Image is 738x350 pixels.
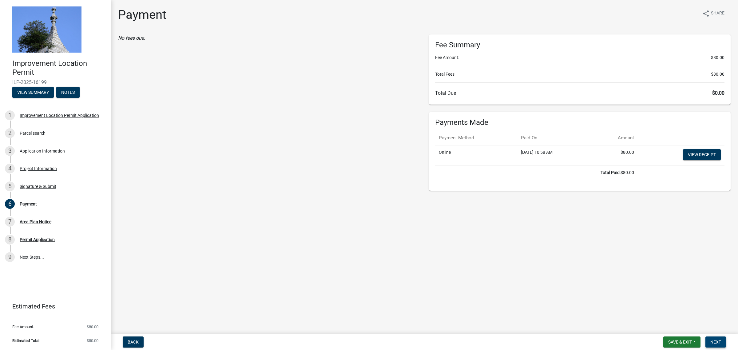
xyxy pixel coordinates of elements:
[128,340,139,344] span: Back
[712,90,724,96] span: $0.00
[56,87,80,98] button: Notes
[711,71,724,78] span: $80.00
[435,41,724,50] h6: Fee Summary
[87,325,98,329] span: $80.00
[5,164,15,173] div: 4
[12,325,34,329] span: Fee Amount:
[20,166,57,171] div: Project Information
[592,145,638,165] td: $80.00
[5,217,15,227] div: 7
[697,7,729,19] button: shareShare
[5,300,101,312] a: Estimated Fees
[118,7,166,22] h1: Payment
[87,339,98,343] span: $80.00
[435,165,638,180] td: $80.00
[711,10,724,17] span: Share
[702,10,710,17] i: share
[601,170,621,175] b: Total Paid:
[118,35,145,41] i: No fees due.
[20,202,37,206] div: Payment
[5,252,15,262] div: 9
[668,340,692,344] span: Save & Exit
[12,6,81,53] img: Decatur County, Indiana
[435,118,724,127] h6: Payments Made
[517,131,592,145] th: Paid On
[12,90,54,95] wm-modal-confirm: Summary
[12,87,54,98] button: View Summary
[517,145,592,165] td: [DATE] 10:58 AM
[20,113,99,117] div: Improvement Location Permit Application
[5,110,15,120] div: 1
[710,340,721,344] span: Next
[663,336,700,348] button: Save & Exit
[20,149,65,153] div: Application Information
[705,336,726,348] button: Next
[711,54,724,61] span: $80.00
[5,128,15,138] div: 2
[435,90,724,96] h6: Total Due
[592,131,638,145] th: Amount
[5,146,15,156] div: 3
[435,54,724,61] li: Fee Amount:
[435,71,724,78] li: Total Fees
[5,181,15,191] div: 5
[20,237,55,242] div: Permit Application
[20,220,51,224] div: Area Plan Notice
[20,184,56,189] div: Signature & Submit
[5,235,15,245] div: 8
[435,131,517,145] th: Payment Method
[435,145,517,165] td: Online
[683,149,721,160] a: View receipt
[12,339,39,343] span: Estimated Total
[12,59,106,77] h4: Improvement Location Permit
[56,90,80,95] wm-modal-confirm: Notes
[123,336,144,348] button: Back
[20,131,46,135] div: Parcel search
[12,79,98,85] span: ILP-2025-16199
[5,199,15,209] div: 6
